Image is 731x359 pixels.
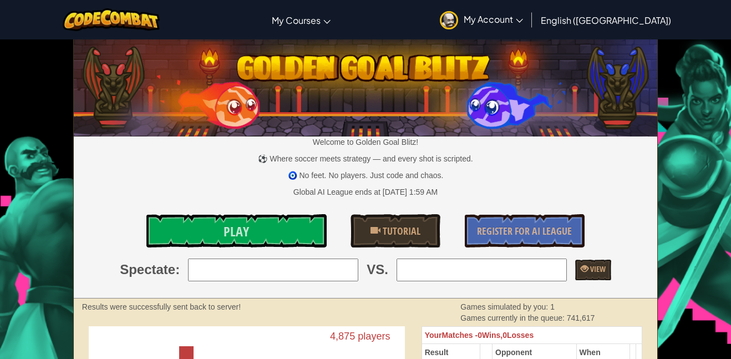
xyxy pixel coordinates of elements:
a: My Courses [266,5,336,35]
p: Welcome to Golden Goal Blitz! [74,136,657,148]
span: Losses [507,331,534,340]
span: Your [425,331,442,340]
img: Golden Goal [74,35,657,136]
span: VS. [367,260,388,279]
span: 741,617 [567,314,595,322]
span: Tutorial [380,224,420,238]
th: 0 0 [422,326,642,343]
a: My Account [434,2,529,37]
img: avatar [440,11,458,29]
span: My Courses [272,14,321,26]
span: Wins, [482,331,502,340]
span: : [175,260,180,279]
span: View [588,264,606,274]
a: Register for AI League [465,214,585,247]
a: Tutorial [351,214,440,247]
a: English ([GEOGRAPHIC_DATA]) [535,5,677,35]
text: 4,875 players [331,331,391,342]
p: 🧿 No feet. No players. Just code and chaos. [74,170,657,181]
span: Games simulated by you: [460,302,550,311]
span: Register for AI League [477,224,572,238]
span: Matches - [442,331,478,340]
img: CodeCombat logo [63,8,160,31]
span: English ([GEOGRAPHIC_DATA]) [541,14,671,26]
p: ⚽ Where soccer meets strategy — and every shot is scripted. [74,153,657,164]
span: Games currently in the queue: [460,314,566,322]
span: Play [224,223,249,240]
div: Global AI League ends at [DATE] 1:59 AM [293,186,438,198]
strong: Results were successfully sent back to server! [82,302,241,311]
span: Spectate [120,260,175,279]
span: My Account [464,13,523,25]
span: 1 [550,302,555,311]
